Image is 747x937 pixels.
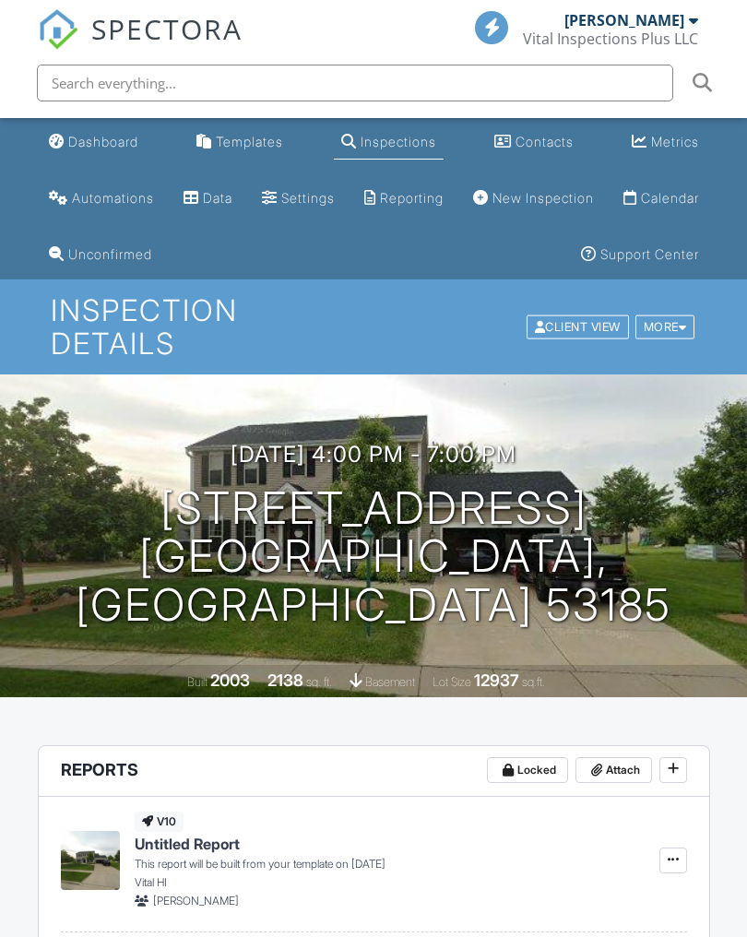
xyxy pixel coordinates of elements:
div: Inspections [361,134,436,149]
a: Calendar [616,182,706,216]
a: SPECTORA [38,25,243,64]
div: Client View [527,314,629,339]
span: sq.ft. [522,675,545,689]
div: More [635,314,695,339]
div: Contacts [516,134,574,149]
div: Support Center [600,246,699,262]
div: Calendar [641,190,699,206]
div: Reporting [380,190,444,206]
input: Search everything... [37,65,673,101]
div: 2138 [267,670,303,690]
a: Contacts [487,125,581,160]
div: [PERSON_NAME] [564,11,684,30]
h1: Inspection Details [51,294,696,359]
a: Settings [255,182,342,216]
a: Metrics [624,125,706,160]
a: Automations (Basic) [41,182,161,216]
a: Dashboard [41,125,146,160]
a: Templates [189,125,290,160]
div: Vital Inspections Plus LLC [523,30,698,48]
span: Built [187,675,207,689]
a: New Inspection [466,182,601,216]
div: Dashboard [68,134,138,149]
span: basement [365,675,415,689]
div: Data [203,190,232,206]
div: 2003 [210,670,250,690]
div: Templates [216,134,283,149]
a: Reporting [357,182,451,216]
a: Inspections [334,125,444,160]
a: Unconfirmed [41,238,160,272]
span: SPECTORA [91,9,243,48]
a: Data [176,182,240,216]
div: Metrics [651,134,699,149]
span: sq. ft. [306,675,332,689]
div: Automations [72,190,154,206]
h3: [DATE] 4:00 pm - 7:00 pm [231,442,516,467]
div: Settings [281,190,335,206]
img: The Best Home Inspection Software - Spectora [38,9,78,50]
a: Support Center [574,238,706,272]
a: Client View [525,319,634,333]
div: Unconfirmed [68,246,152,262]
span: Lot Size [433,675,471,689]
h1: [STREET_ADDRESS] [GEOGRAPHIC_DATA], [GEOGRAPHIC_DATA] 53185 [30,484,717,630]
div: New Inspection [492,190,594,206]
div: 12937 [474,670,519,690]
